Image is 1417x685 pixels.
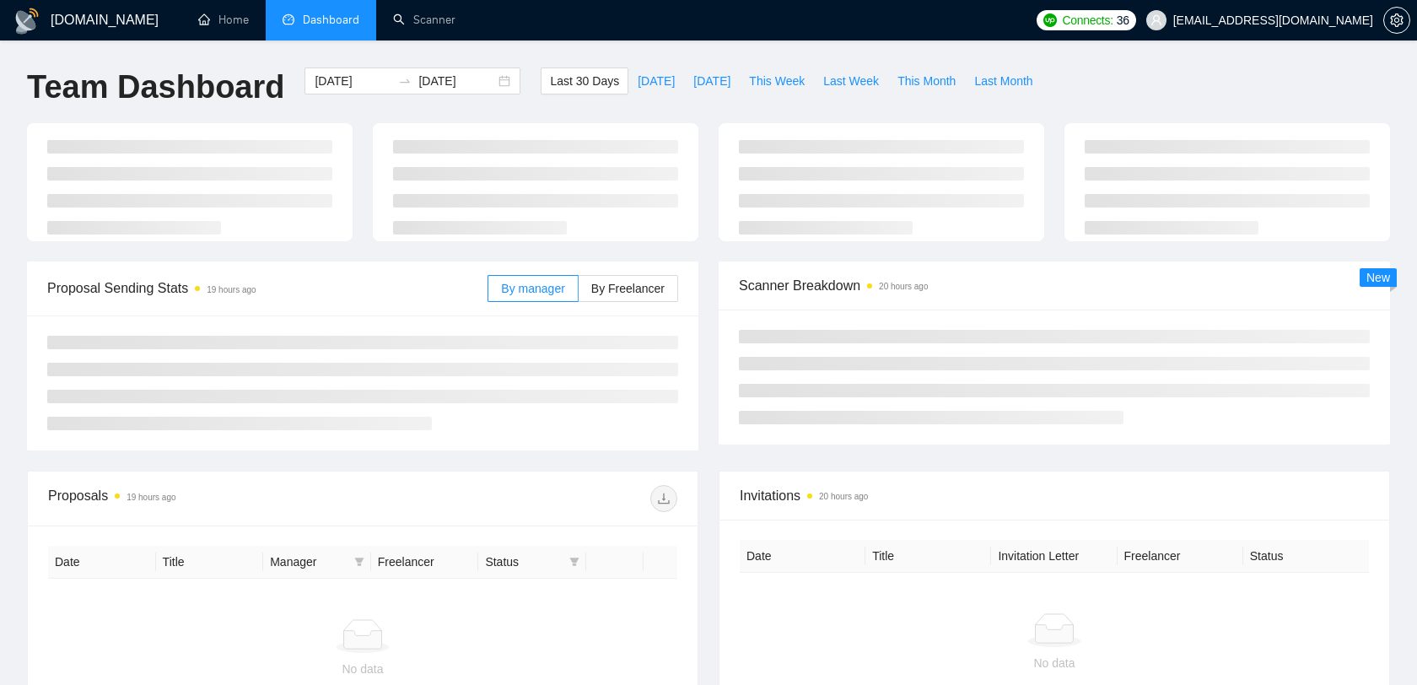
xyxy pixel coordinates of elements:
[814,67,888,94] button: Last Week
[897,72,956,90] span: This Month
[1384,13,1409,27] span: setting
[354,557,364,567] span: filter
[739,275,1370,296] span: Scanner Breakdown
[47,278,488,299] span: Proposal Sending Stats
[127,493,175,502] time: 19 hours ago
[550,72,619,90] span: Last 30 Days
[965,67,1042,94] button: Last Month
[974,72,1032,90] span: Last Month
[48,546,156,579] th: Date
[1243,540,1369,573] th: Status
[283,13,294,25] span: dashboard
[1383,13,1410,27] a: setting
[693,72,730,90] span: [DATE]
[740,485,1369,506] span: Invitations
[879,282,928,291] time: 20 hours ago
[1383,7,1410,34] button: setting
[865,540,991,573] th: Title
[398,74,412,88] span: swap-right
[263,546,371,579] th: Manager
[749,72,805,90] span: This Week
[628,67,684,94] button: [DATE]
[753,654,1355,672] div: No data
[566,549,583,574] span: filter
[156,546,264,579] th: Title
[207,285,256,294] time: 19 hours ago
[638,72,675,90] span: [DATE]
[398,74,412,88] span: to
[888,67,965,94] button: This Month
[1062,11,1113,30] span: Connects:
[1043,13,1057,27] img: upwork-logo.png
[418,72,495,90] input: End date
[740,67,814,94] button: This Week
[485,553,563,571] span: Status
[198,13,249,27] a: homeHome
[740,540,865,573] th: Date
[1366,271,1390,284] span: New
[351,549,368,574] span: filter
[393,13,455,27] a: searchScanner
[684,67,740,94] button: [DATE]
[569,557,579,567] span: filter
[1118,540,1243,573] th: Freelancer
[591,282,665,295] span: By Freelancer
[541,67,628,94] button: Last 30 Days
[27,67,284,107] h1: Team Dashboard
[303,13,359,27] span: Dashboard
[1117,11,1129,30] span: 36
[48,485,363,512] div: Proposals
[270,553,348,571] span: Manager
[13,8,40,35] img: logo
[371,546,479,579] th: Freelancer
[501,282,564,295] span: By manager
[823,72,879,90] span: Last Week
[315,72,391,90] input: Start date
[819,492,868,501] time: 20 hours ago
[1150,14,1162,26] span: user
[991,540,1117,573] th: Invitation Letter
[62,660,664,678] div: No data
